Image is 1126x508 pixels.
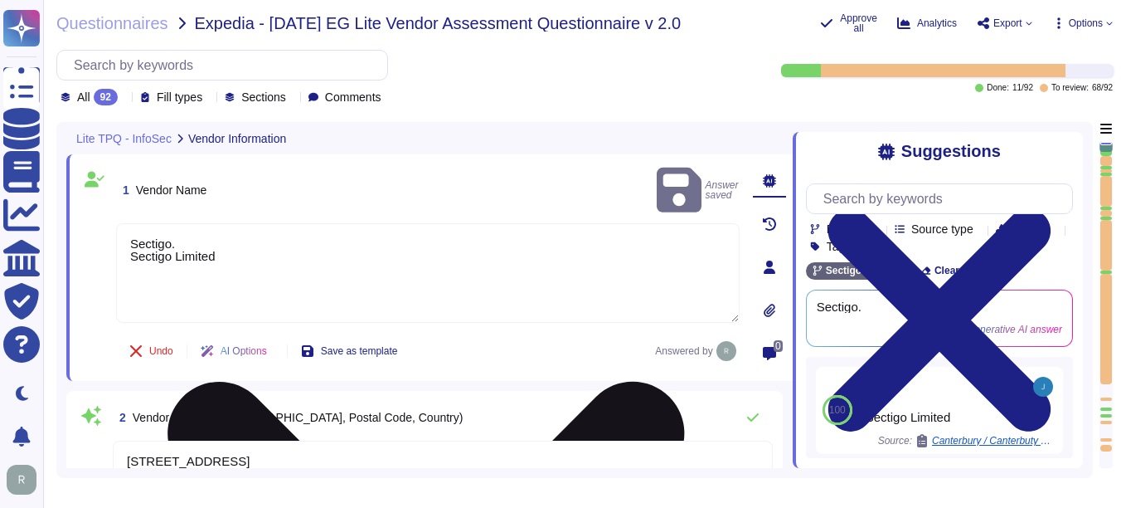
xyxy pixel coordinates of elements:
span: Approve all [840,13,877,33]
span: Export [993,18,1022,28]
div: 92 [94,89,118,105]
span: Comments [325,91,381,103]
input: Search by keywords [815,184,1072,213]
span: All [77,91,90,103]
button: Approve all [820,13,877,33]
span: Questionnaires [56,15,168,32]
textarea: [STREET_ADDRESS] [113,441,773,492]
span: 0 [774,340,783,352]
textarea: Sectigo. Sectigo Limited [116,223,740,323]
span: Fill types [157,91,202,103]
input: Search by keywords [66,51,387,80]
span: 2 [113,412,126,423]
span: 1 [116,184,129,196]
img: user [716,341,736,361]
button: Analytics [897,17,957,30]
img: user [1033,377,1053,397]
span: 11 / 92 [1012,84,1033,92]
span: 100 [829,405,846,415]
span: Analytics [917,18,957,28]
span: Vendor Name [136,183,207,197]
img: user [7,465,36,495]
span: Options [1069,18,1103,28]
span: Sections [241,91,286,103]
span: 68 / 92 [1092,84,1113,92]
span: Answer saved [657,164,740,217]
span: Expedia - [DATE] EG Lite Vendor Assessment Questionnaire v 2.0 [195,15,682,32]
button: user [3,462,48,498]
span: Vendor Information [188,133,286,144]
span: Done: [987,84,1009,92]
span: To review: [1051,84,1089,92]
span: Lite TPQ - InfoSec [76,133,172,144]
